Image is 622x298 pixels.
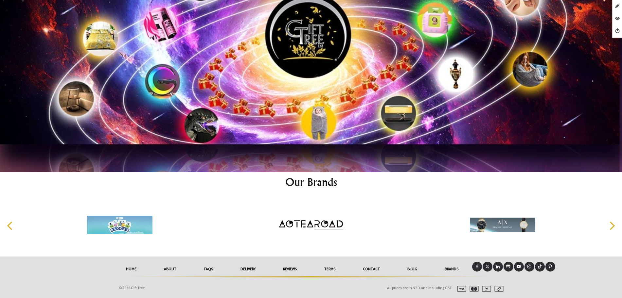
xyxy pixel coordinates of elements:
a: Blog [394,262,431,276]
button: Previous [3,219,18,233]
a: About [150,262,190,276]
a: FAQs [190,262,227,276]
a: Terms [311,262,349,276]
a: Instagram [524,262,534,272]
a: reviews [269,262,311,276]
a: Pinterest [545,262,555,272]
button: Next [604,219,619,233]
span: All prices are in NZD and including GST. [387,285,453,290]
img: Armani Exchange [470,200,535,249]
img: Alphablocks [87,200,152,249]
a: Contact [349,262,394,276]
img: mastercard.svg [467,286,479,292]
a: HOME [112,262,150,276]
img: afterpay.svg [492,286,504,292]
a: X (Twitter) [483,262,492,272]
a: LinkedIn [493,262,503,272]
a: Youtube [514,262,524,272]
img: Aotearoad [278,200,344,249]
a: Tiktok [535,262,545,272]
img: visa.svg [454,286,466,292]
a: Facebook [472,262,482,272]
img: paypal.svg [479,286,491,292]
a: delivery [227,262,269,276]
span: © 2025 Gift Tree. [119,285,146,290]
a: Brands [431,262,472,276]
